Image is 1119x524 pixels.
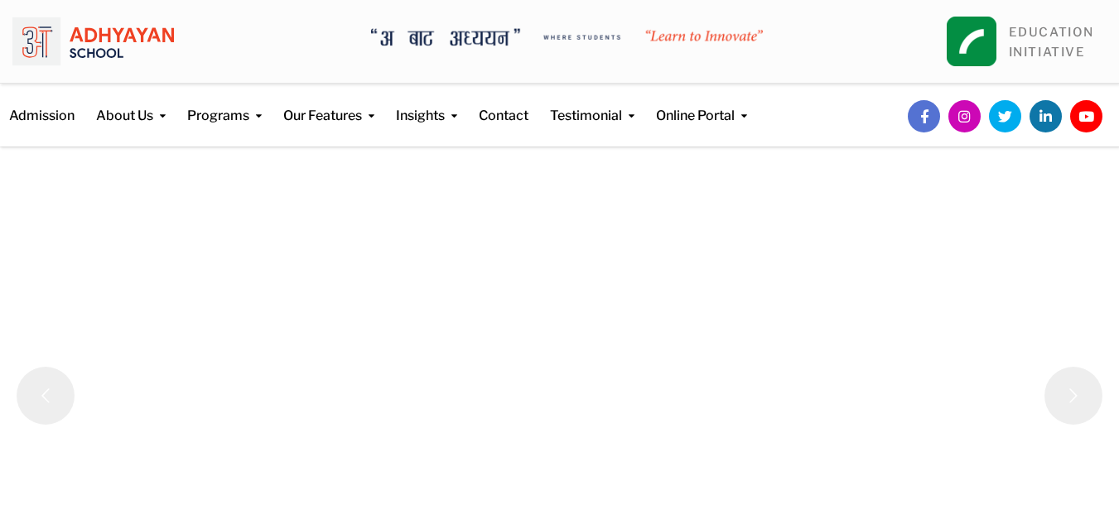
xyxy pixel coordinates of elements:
a: Admission [9,84,75,126]
a: EDUCATIONINITIATIVE [1009,25,1094,60]
a: Testimonial [550,84,634,126]
img: logo [12,12,174,70]
a: About Us [96,84,166,126]
a: Programs [187,84,262,126]
a: Our Features [283,84,374,126]
img: A Bata Adhyayan where students learn to Innovate [371,28,763,46]
img: square_leapfrog [947,17,996,66]
a: Insights [396,84,457,126]
a: Online Portal [656,84,747,126]
a: Contact [479,84,528,126]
